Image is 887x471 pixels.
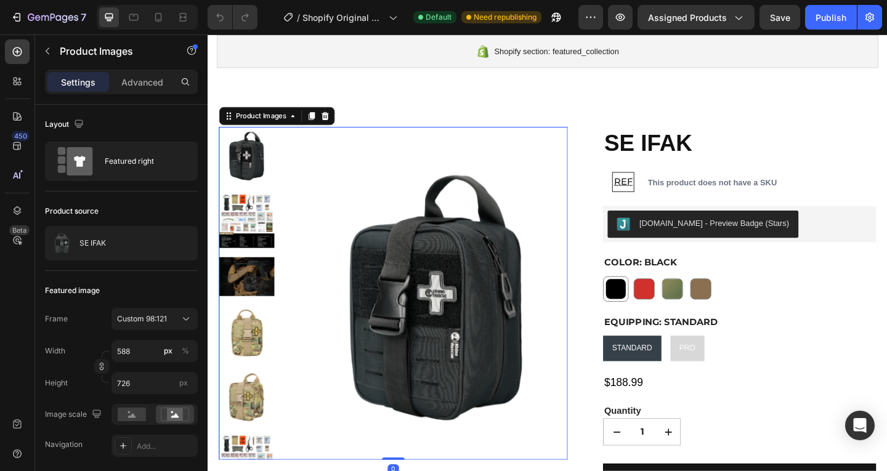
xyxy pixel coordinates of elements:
label: Frame [45,313,68,324]
p: SE IFAK [79,239,106,248]
button: increment [487,418,515,446]
p: Settings [61,76,95,89]
span: Custom 98:121 [117,313,167,324]
div: Featured right [105,147,180,175]
div: px [164,345,172,356]
span: STANDARD [440,336,484,345]
span: Default [426,12,452,23]
button: 7 [5,5,92,30]
span: Save [770,12,790,23]
div: Add... [137,441,195,452]
input: px [111,372,198,394]
button: Publish [805,5,857,30]
label: Width [45,345,65,356]
button: Assigned Products [638,5,755,30]
div: Open Intercom Messenger [845,411,875,440]
button: % [161,344,176,358]
iframe: Design area [208,34,887,471]
img: Judgeme.png [445,199,460,214]
div: Layout [45,116,86,133]
u: REF [442,154,462,166]
div: Featured image [45,285,100,296]
span: Shopify Original Product Template [302,11,384,24]
legend: EQUIPPING: STANDARD [430,305,556,321]
button: Judge.me - Preview Badge (Stars) [435,191,642,221]
div: Product source [45,206,99,217]
p: Product Images [60,44,164,58]
img: product feature img [50,231,75,256]
p: Advanced [121,76,163,89]
div: $188.99 [430,370,727,388]
input: px% [111,340,198,362]
div: Undo/Redo [208,5,257,30]
label: Height [45,377,68,388]
div: % [182,345,189,356]
div: Beta [9,225,30,235]
h1: SE IFAK [430,100,727,135]
span: Need republishing [474,12,537,23]
button: Custom 98:121 [111,308,198,330]
div: 450 [12,131,30,141]
div: Image scale [45,406,104,423]
span: PRO [513,336,530,345]
legend: COLOR: BLACK [430,241,512,256]
span: px [179,378,188,387]
div: Navigation [45,439,83,450]
button: px [178,344,193,358]
div: Quantity [430,402,727,417]
button: Save [759,5,800,30]
button: decrement [431,418,459,446]
p: 7 [81,10,86,25]
input: quantity [459,418,487,446]
span: / [297,11,300,24]
p: This product does not have a SKU [474,150,624,172]
div: [DOMAIN_NAME] - Preview Badge (Stars) [469,199,633,212]
div: Publish [816,11,846,24]
span: Assigned Products [648,11,727,24]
